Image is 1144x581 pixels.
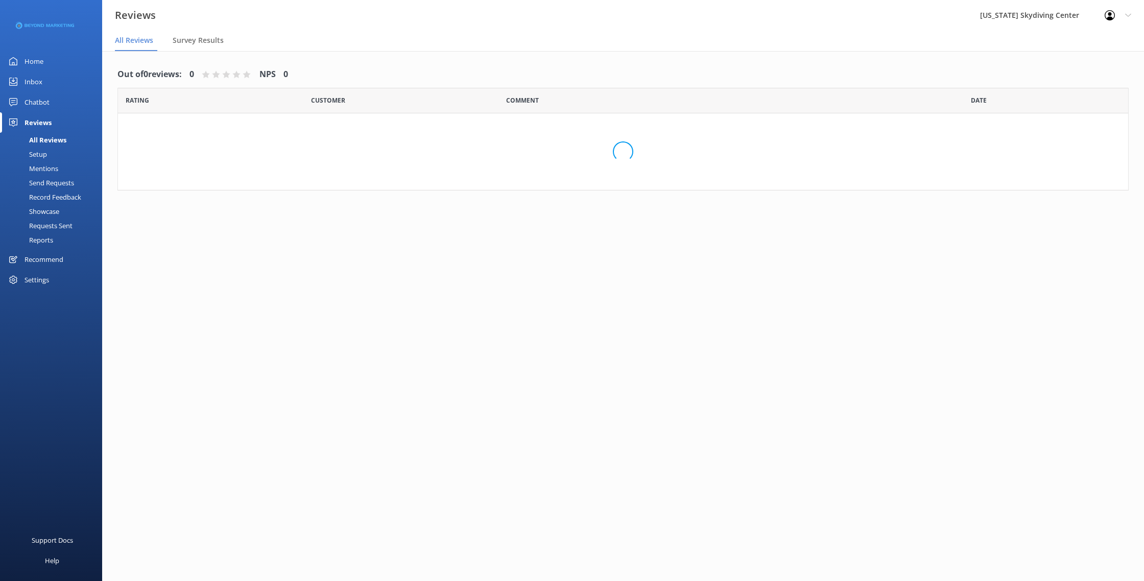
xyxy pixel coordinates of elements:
[25,270,49,290] div: Settings
[6,190,81,204] div: Record Feedback
[6,190,102,204] a: Record Feedback
[6,161,58,176] div: Mentions
[25,71,42,92] div: Inbox
[6,176,102,190] a: Send Requests
[117,68,182,81] h4: Out of 0 reviews:
[6,204,102,219] a: Showcase
[115,35,153,45] span: All Reviews
[6,133,102,147] a: All Reviews
[6,161,102,176] a: Mentions
[6,147,102,161] a: Setup
[6,176,74,190] div: Send Requests
[126,95,149,105] span: Date
[971,95,987,105] span: Date
[506,95,539,105] span: Question
[115,7,156,23] h3: Reviews
[189,68,194,81] h4: 0
[173,35,224,45] span: Survey Results
[6,233,53,247] div: Reports
[6,204,59,219] div: Showcase
[15,17,74,34] img: 3-1676954853.png
[6,233,102,247] a: Reports
[6,147,47,161] div: Setup
[311,95,345,105] span: Date
[45,550,59,571] div: Help
[283,68,288,81] h4: 0
[6,219,73,233] div: Requests Sent
[25,112,52,133] div: Reviews
[6,219,102,233] a: Requests Sent
[25,249,63,270] div: Recommend
[25,51,43,71] div: Home
[6,133,66,147] div: All Reviews
[25,92,50,112] div: Chatbot
[32,530,73,550] div: Support Docs
[259,68,276,81] h4: NPS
